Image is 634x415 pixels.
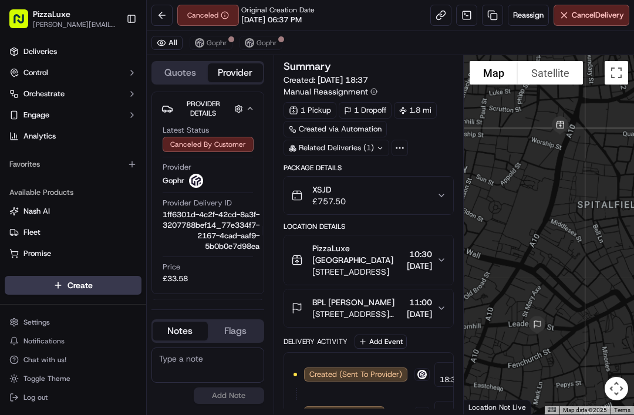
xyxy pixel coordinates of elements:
[284,222,454,231] div: Location Details
[23,68,48,78] span: Control
[9,248,137,259] a: Promise
[508,5,549,26] button: Reassign
[208,63,263,82] button: Provider
[5,155,141,174] div: Favorites
[513,10,544,21] span: Reassign
[5,5,122,33] button: PizzaLuxe[PERSON_NAME][EMAIL_ADDRESS][DOMAIN_NAME]
[312,266,402,278] span: [STREET_ADDRESS]
[5,183,141,202] div: Available Products
[312,296,394,308] span: BPL [PERSON_NAME]
[23,318,50,327] span: Settings
[312,308,402,320] span: [STREET_ADDRESS][PERSON_NAME]
[68,279,93,291] span: Create
[407,296,432,308] span: 11:00
[163,125,209,136] span: Latest Status
[563,407,607,413] span: Map data ©2025
[5,202,141,221] button: Nash AI
[605,61,628,85] button: Toggle fullscreen view
[605,377,628,400] button: Map camera controls
[241,5,315,15] span: Original Creation Date
[548,407,556,412] button: Keyboard shortcuts
[23,46,57,57] span: Deliveries
[207,38,227,48] span: Gophr
[5,370,141,387] button: Toggle Theme
[284,163,454,173] div: Package Details
[5,352,141,368] button: Chat with us!
[9,227,137,238] a: Fleet
[241,15,302,25] span: [DATE] 06:37 PM
[407,260,432,272] span: [DATE]
[163,274,188,284] span: £33.58
[284,102,336,119] div: 1 Pickup
[572,10,624,21] span: Cancel Delivery
[417,370,427,379] img: gophr-logo.jpg
[284,86,368,97] span: Manual Reassignment
[5,223,141,242] button: Fleet
[23,110,49,120] span: Engage
[614,407,630,413] a: Terms (opens in new tab)
[464,400,531,414] div: Location Not Live
[33,20,117,29] button: [PERSON_NAME][EMAIL_ADDRESS][DOMAIN_NAME]
[33,8,70,20] button: PizzaLuxe
[195,38,204,48] img: gophr-logo.jpg
[470,61,518,85] button: Show street map
[5,127,141,146] a: Analytics
[9,206,137,217] a: Nash AI
[318,75,368,85] span: [DATE] 18:37
[240,36,282,50] button: Gophr
[23,248,51,259] span: Promise
[5,42,141,61] a: Deliveries
[284,337,348,346] div: Delivery Activity
[284,121,387,137] a: Created via Automation
[284,235,453,285] button: PizzaLuxe [GEOGRAPHIC_DATA][STREET_ADDRESS]10:30[DATE]
[407,248,432,260] span: 10:30
[284,61,331,72] h3: Summary
[163,262,180,272] span: Price
[5,106,141,124] button: Engage
[312,195,346,207] span: £757.50
[23,89,65,99] span: Orchestrate
[5,85,141,103] button: Orchestrate
[163,210,274,252] button: 1ff6301d-4c2f-42cd-8a3f-3207788bef14_77e334f7-2167-4cad-aaf9-5b0b0e7d98ea
[23,227,41,238] span: Fleet
[161,97,254,120] button: Provider Details
[312,242,402,266] span: PizzaLuxe [GEOGRAPHIC_DATA]
[5,276,141,295] button: Create
[153,322,208,340] button: Notes
[5,389,141,406] button: Log out
[177,5,239,26] div: Canceled
[189,174,203,188] img: gophr-logo.jpg
[554,5,629,26] button: CancelDelivery
[5,314,141,330] button: Settings
[23,374,70,383] span: Toggle Theme
[245,38,254,48] img: gophr-logo.jpg
[284,289,453,327] button: BPL [PERSON_NAME][STREET_ADDRESS][PERSON_NAME]11:00[DATE]
[355,335,407,349] button: Add Event
[23,355,66,365] span: Chat with us!
[284,74,368,86] span: Created:
[257,38,277,48] span: Gophr
[208,322,263,340] button: Flags
[5,244,141,263] button: Promise
[284,86,377,97] button: Manual Reassignment
[23,206,50,217] span: Nash AI
[187,99,220,118] span: Provider Details
[163,198,232,208] span: Provider Delivery ID
[284,140,389,156] div: Related Deliveries (1)
[153,63,208,82] button: Quotes
[5,63,141,82] button: Control
[312,184,346,195] span: XSJD
[151,36,183,50] button: All
[163,162,191,173] span: Provider
[394,102,437,119] div: 1.8 mi
[190,36,232,50] button: Gophr
[284,177,453,214] button: XSJD£757.50
[467,399,505,414] img: Google
[23,393,48,402] span: Log out
[23,131,56,141] span: Analytics
[163,176,184,186] span: Gophr
[467,399,505,414] a: Open this area in Google Maps (opens a new window)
